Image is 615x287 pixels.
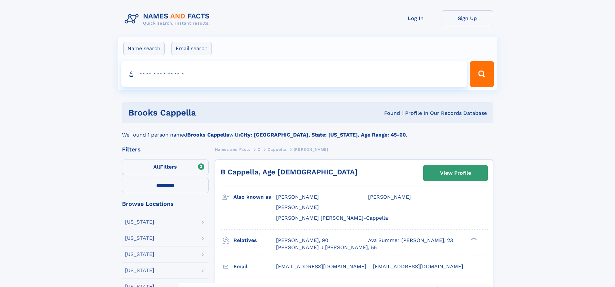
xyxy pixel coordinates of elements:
div: We found 1 person named with . [122,123,493,139]
h3: Email [233,261,276,272]
div: [US_STATE] [125,252,154,257]
img: Logo Names and Facts [122,10,215,28]
a: B Cappella, Age [DEMOGRAPHIC_DATA] [220,168,357,176]
a: View Profile [424,165,487,181]
span: [EMAIL_ADDRESS][DOMAIN_NAME] [276,263,366,270]
a: Sign Up [442,10,493,26]
span: C [258,147,261,152]
span: All [153,164,160,170]
button: Search Button [470,61,494,87]
span: [EMAIL_ADDRESS][DOMAIN_NAME] [373,263,463,270]
b: Brooks Cappella [187,132,229,138]
a: Log In [390,10,442,26]
label: Name search [123,42,165,55]
div: [US_STATE] [125,268,154,273]
b: City: [GEOGRAPHIC_DATA], State: [US_STATE], Age Range: 45-60 [240,132,406,138]
div: View Profile [440,166,471,181]
span: [PERSON_NAME] [276,204,319,210]
span: [PERSON_NAME] [368,194,411,200]
a: Cappella [268,145,286,153]
a: [PERSON_NAME] J [PERSON_NAME], 55 [276,244,377,251]
div: [US_STATE] [125,219,154,225]
div: [US_STATE] [125,236,154,241]
a: Ava Summer [PERSON_NAME], 23 [368,237,453,244]
a: [PERSON_NAME], 90 [276,237,328,244]
span: [PERSON_NAME] [294,147,328,152]
h3: Relatives [233,235,276,246]
label: Email search [171,42,212,55]
div: Found 1 Profile In Our Records Database [290,110,487,117]
span: [PERSON_NAME] [276,194,319,200]
h1: Brooks Cappella [128,109,290,117]
span: Cappella [268,147,286,152]
label: Filters [122,160,209,175]
input: search input [121,61,467,87]
div: ❯ [469,237,477,241]
h3: Also known as [233,192,276,203]
a: Names and Facts [215,145,251,153]
div: Browse Locations [122,201,209,207]
div: Filters [122,147,209,152]
span: [PERSON_NAME] [PERSON_NAME]-Cappella [276,215,388,221]
a: C [258,145,261,153]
